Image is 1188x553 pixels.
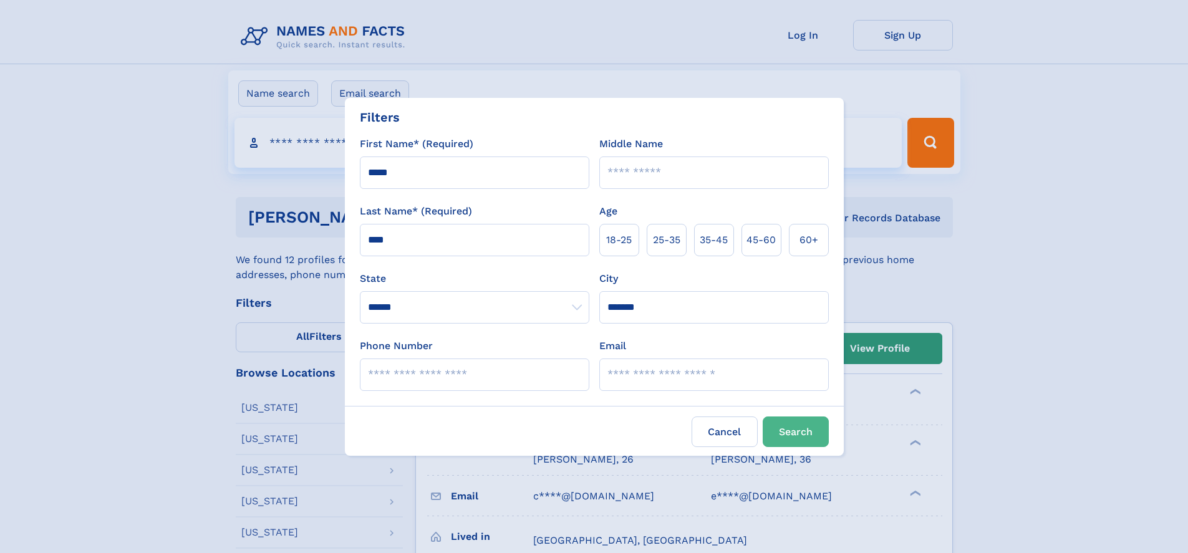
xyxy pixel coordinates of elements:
[360,137,473,151] label: First Name* (Required)
[746,233,776,248] span: 45‑60
[360,339,433,353] label: Phone Number
[360,204,472,219] label: Last Name* (Required)
[700,233,728,248] span: 35‑45
[763,416,829,447] button: Search
[653,233,680,248] span: 25‑35
[599,137,663,151] label: Middle Name
[360,108,400,127] div: Filters
[606,233,632,248] span: 18‑25
[599,271,618,286] label: City
[799,233,818,248] span: 60+
[360,271,589,286] label: State
[692,416,758,447] label: Cancel
[599,204,617,219] label: Age
[599,339,626,353] label: Email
